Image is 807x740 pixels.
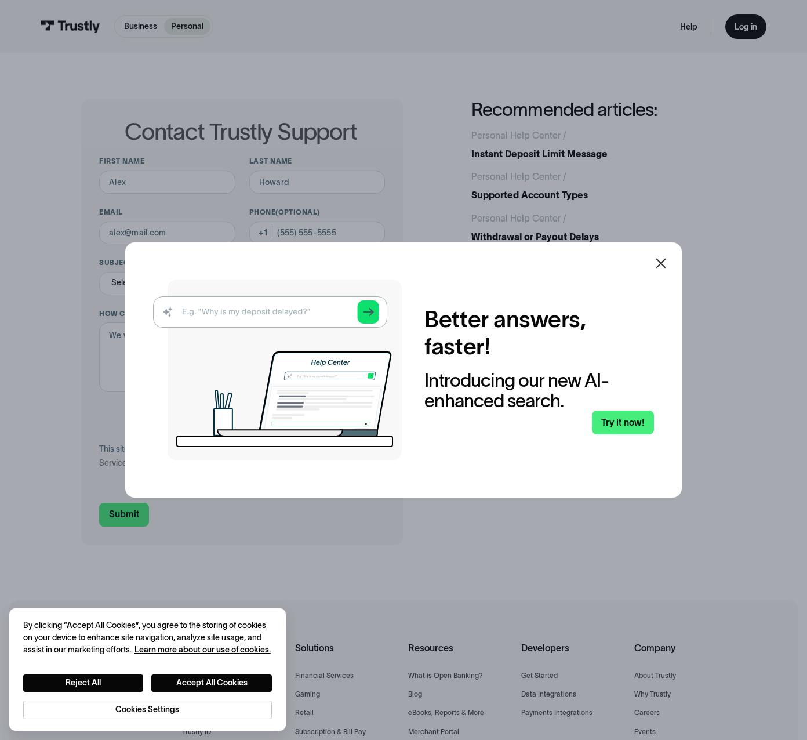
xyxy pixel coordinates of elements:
div: Privacy [23,619,272,719]
div: Cookie banner [9,608,286,731]
button: Reject All [23,674,144,692]
a: More information about your privacy, opens in a new tab [134,645,271,654]
div: Introducing our new AI-enhanced search. [424,370,654,411]
a: Try it now! [592,411,655,435]
h2: Better answers, faster! [424,306,654,361]
div: By clicking “Accept All Cookies”, you agree to the storing of cookies on your device to enhance s... [23,619,272,656]
button: Cookies Settings [23,701,272,719]
button: Accept All Cookies [151,674,272,692]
